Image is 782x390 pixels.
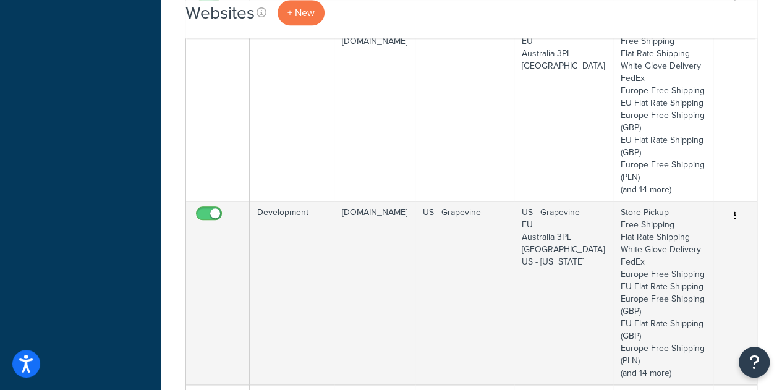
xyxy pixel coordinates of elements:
[250,201,334,384] td: Development
[185,1,255,25] h1: Websites
[613,17,713,201] td: Store Pickup Free Shipping Flat Rate Shipping White Glove Delivery FedEx Europe Free Shipping EU ...
[415,201,514,384] td: US - Grapevine
[250,17,334,201] td: BKTN 001
[514,201,613,384] td: US - Grapevine EU Australia 3PL [GEOGRAPHIC_DATA] US - [US_STATE]
[287,6,315,20] span: + New
[415,17,514,201] td: US - Grapevine
[514,17,613,201] td: US - Grapevine EU Australia 3PL [GEOGRAPHIC_DATA]
[739,347,770,378] button: Open Resource Center
[334,201,415,384] td: [DOMAIN_NAME]
[334,17,415,201] td: [URL][DOMAIN_NAME]
[613,201,713,384] td: Store Pickup Free Shipping Flat Rate Shipping White Glove Delivery FedEx Europe Free Shipping EU ...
